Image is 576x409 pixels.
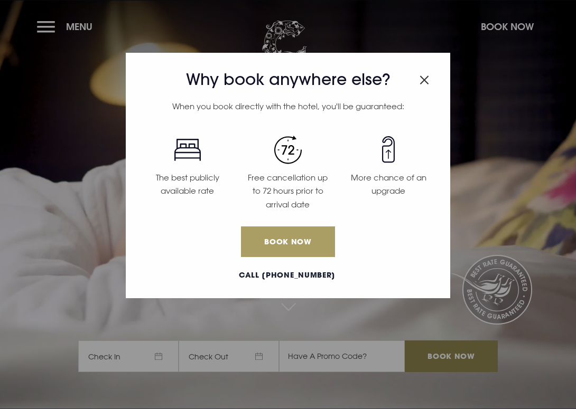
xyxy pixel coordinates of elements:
a: Book Now [241,226,335,257]
a: Call [PHONE_NUMBER] [137,270,437,281]
p: When you book directly with the hotel, you'll be guaranteed: [137,100,439,113]
button: Close modal [420,70,429,87]
p: Free cancellation up to 72 hours prior to arrival date [244,171,332,212]
p: More chance of an upgrade [345,171,432,198]
h3: Why book anywhere else? [137,70,439,89]
p: The best publicly available rate [144,171,231,198]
